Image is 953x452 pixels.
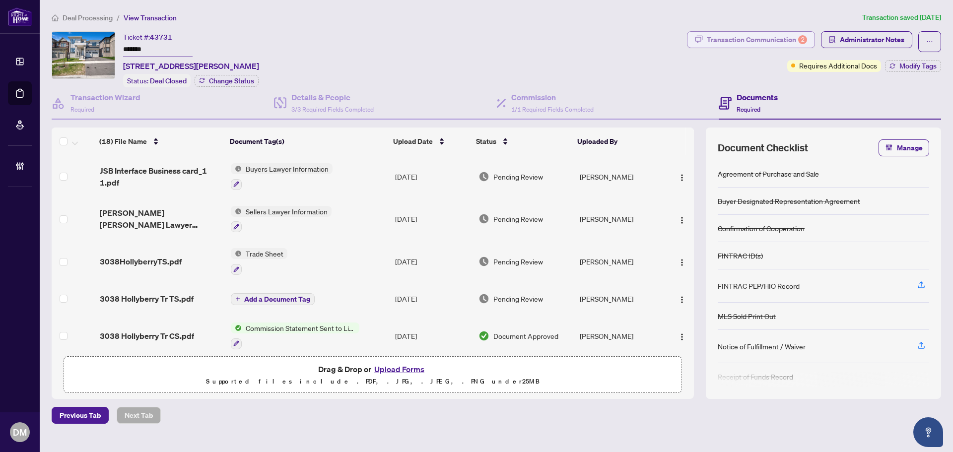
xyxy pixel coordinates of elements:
span: 43731 [150,33,172,42]
span: [PERSON_NAME] [PERSON_NAME] Lawyer Reviews Ratings - LawyerRatingzcom Mobile.jpeg [100,207,223,231]
img: Logo [678,174,686,182]
td: [DATE] [391,198,475,241]
span: (18) File Name [99,136,147,147]
th: Status [472,128,573,155]
span: Upload Date [393,136,433,147]
div: Ticket #: [123,31,172,43]
td: [PERSON_NAME] [576,155,665,198]
span: 3/3 Required Fields Completed [291,106,374,113]
div: MLS Sold Print Out [718,311,776,322]
button: Add a Document Tag [231,292,315,305]
img: Status Icon [231,163,242,174]
div: FINTRAC ID(s) [718,250,763,261]
span: Drag & Drop orUpload FormsSupported files include .PDF, .JPG, .JPEG, .PNG under25MB [64,357,681,393]
img: Document Status [478,171,489,182]
td: [PERSON_NAME] [576,283,665,315]
span: Deal Processing [63,13,113,22]
button: Modify Tags [885,60,941,72]
p: Supported files include .PDF, .JPG, .JPEG, .PNG under 25 MB [70,376,676,387]
span: Deal Closed [150,76,187,85]
span: Pending Review [493,293,543,304]
span: Requires Additional Docs [799,60,877,71]
button: Next Tab [117,407,161,424]
span: Pending Review [493,171,543,182]
h4: Documents [737,91,778,103]
img: Logo [678,333,686,341]
span: 3038 Hollyberry Tr TS.pdf [100,293,194,305]
button: Administrator Notes [821,31,912,48]
div: FINTRAC PEP/HIO Record [718,280,800,291]
span: Required [70,106,94,113]
span: 3038 Hollyberry Tr CS.pdf [100,330,194,342]
button: Logo [674,328,690,344]
span: Document Approved [493,330,558,341]
th: Uploaded By [573,128,662,155]
button: Add a Document Tag [231,293,315,305]
span: Previous Tab [60,407,101,423]
button: Open asap [913,417,943,447]
div: 2 [798,35,807,44]
img: Document Status [478,293,489,304]
div: Notice of Fulfillment / Waiver [718,341,806,352]
span: Change Status [209,77,254,84]
span: Sellers Lawyer Information [242,206,332,217]
td: [DATE] [391,155,475,198]
img: Logo [678,258,686,266]
h4: Details & People [291,91,374,103]
td: [PERSON_NAME] [576,198,665,241]
span: Required [737,106,760,113]
span: JSB Interface Business card_1 1.pdf [100,165,223,189]
span: Document Checklist [718,141,808,155]
img: logo [8,7,32,26]
article: Transaction saved [DATE] [862,12,941,23]
img: IMG-E12204003_1.jpg [52,32,115,78]
th: Upload Date [389,128,472,155]
span: View Transaction [124,13,177,22]
span: ellipsis [926,38,933,45]
button: Transaction Communication2 [687,31,815,48]
button: Previous Tab [52,407,109,424]
span: 3038HollyberryTS.pdf [100,256,182,267]
button: Status IconSellers Lawyer Information [231,206,332,233]
img: Status Icon [231,323,242,333]
td: [PERSON_NAME] [576,240,665,283]
img: Document Status [478,256,489,267]
span: Trade Sheet [242,248,287,259]
button: Upload Forms [371,363,427,376]
h4: Commission [511,91,594,103]
div: Confirmation of Cooperation [718,223,805,234]
button: Logo [674,291,690,307]
div: Status: [123,74,191,87]
div: Buyer Designated Representation Agreement [718,195,860,206]
span: home [52,14,59,21]
span: Manage [897,140,923,156]
img: Logo [678,296,686,304]
button: Status IconBuyers Lawyer Information [231,163,333,190]
span: plus [235,296,240,301]
button: Status IconTrade Sheet [231,248,287,275]
button: Logo [674,254,690,269]
span: Pending Review [493,256,543,267]
img: Document Status [478,330,489,341]
img: Status Icon [231,248,242,259]
img: Logo [678,216,686,224]
div: Agreement of Purchase and Sale [718,168,819,179]
span: Pending Review [493,213,543,224]
span: Modify Tags [899,63,937,69]
span: [STREET_ADDRESS][PERSON_NAME] [123,60,259,72]
td: [DATE] [391,315,475,357]
td: [PERSON_NAME] [576,315,665,357]
div: Transaction Communication [707,32,807,48]
li: / [117,12,120,23]
button: Logo [674,169,690,185]
h4: Transaction Wizard [70,91,140,103]
span: DM [13,425,27,439]
button: Change Status [195,75,259,87]
span: Add a Document Tag [244,296,310,303]
th: Document Tag(s) [226,128,389,155]
span: 1/1 Required Fields Completed [511,106,594,113]
button: Manage [879,139,929,156]
td: [DATE] [391,240,475,283]
img: Document Status [478,213,489,224]
button: Logo [674,211,690,227]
